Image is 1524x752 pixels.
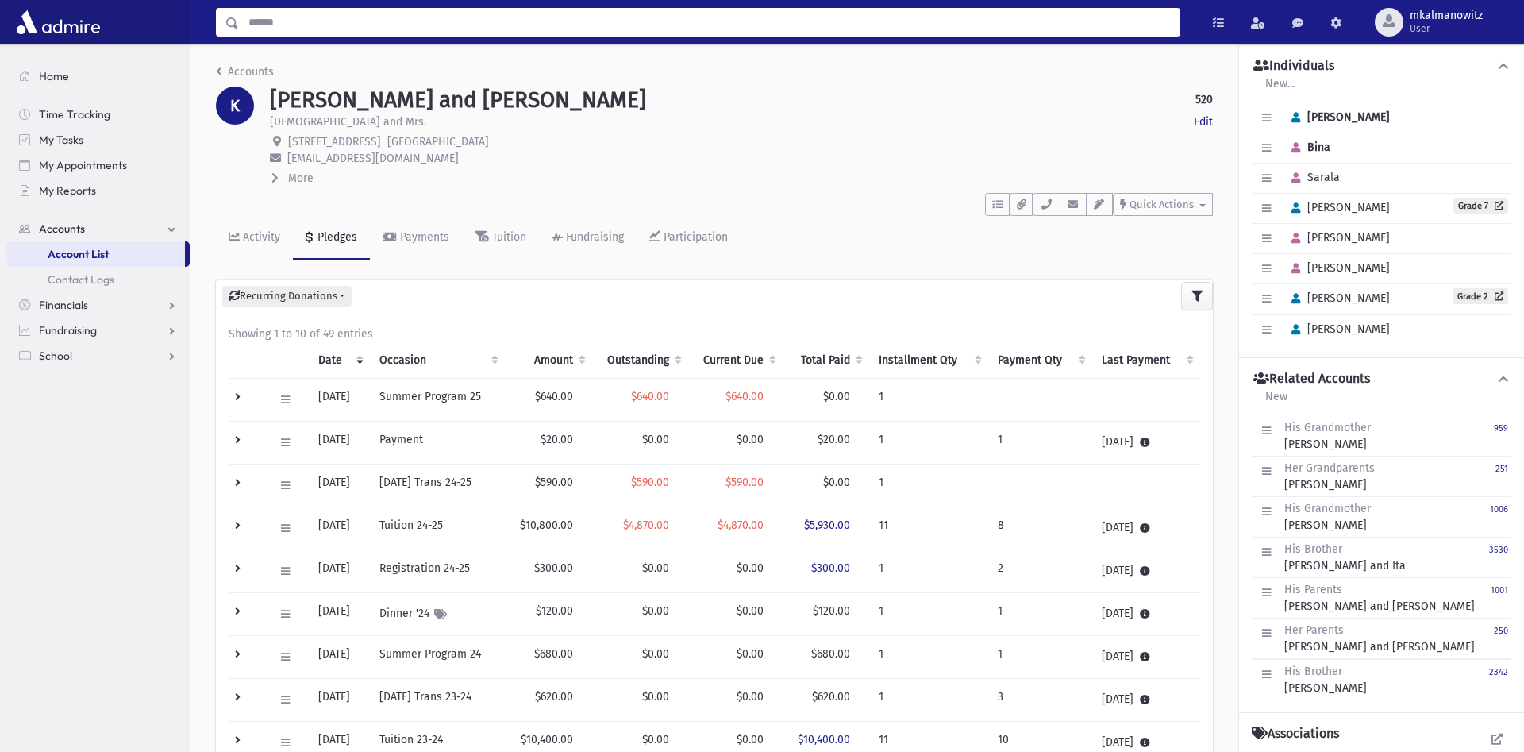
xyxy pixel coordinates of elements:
span: User [1410,22,1483,35]
td: [DATE] [309,421,370,464]
span: More [288,172,314,185]
a: Participation [637,216,741,260]
div: [PERSON_NAME] and [PERSON_NAME] [1284,622,1475,655]
a: 250 [1494,622,1508,655]
span: [PERSON_NAME] [1284,322,1390,336]
span: $640.00 [725,390,764,403]
small: 1006 [1490,504,1508,515]
a: 1006 [1490,500,1508,534]
span: [EMAIL_ADDRESS][DOMAIN_NAME] [287,152,459,165]
span: $20.00 [818,433,850,446]
span: mkalmanowitz [1410,10,1483,22]
span: His Brother [1284,665,1342,678]
td: [DATE] [1092,592,1200,635]
h4: Associations [1252,726,1339,742]
a: My Appointments [6,152,190,178]
small: 1001 [1491,585,1508,596]
a: New... [1264,75,1295,103]
span: Account List [48,247,109,261]
span: $0.00 [737,690,764,704]
a: Fundraising [539,216,637,260]
span: Her Parents [1284,623,1344,637]
a: Time Tracking [6,102,190,127]
small: 3530 [1489,545,1508,555]
td: Tuition 24-25 [370,507,505,550]
span: Financials [39,298,88,312]
span: His Brother [1284,542,1342,556]
span: $300.00 [811,561,850,575]
span: [PERSON_NAME] [1284,291,1390,305]
span: $680.00 [811,647,850,661]
td: 1 [869,550,988,592]
span: $0.00 [823,476,850,489]
td: [DATE] [1092,635,1200,678]
span: Bina [1284,141,1330,154]
td: 1 [869,592,988,635]
a: Grade 7 [1453,198,1508,214]
a: Contact Logs [6,267,190,292]
td: $20.00 [505,421,592,464]
button: Recurring Donations [222,286,352,307]
span: $0.00 [737,433,764,446]
button: Quick Actions [1113,193,1213,216]
a: Account List [6,241,185,267]
div: [PERSON_NAME] [1284,500,1371,534]
button: More [270,170,315,187]
span: His Parents [1284,583,1342,596]
span: $0.00 [642,604,669,618]
td: 11 [869,507,988,550]
div: K [216,87,254,125]
td: [DATE] [309,464,370,507]
span: [PERSON_NAME] [1284,231,1390,245]
td: [DATE] [1092,678,1200,721]
span: [PERSON_NAME] [1284,261,1390,275]
td: $640.00 [505,378,592,421]
span: $120.00 [813,604,850,618]
td: 1 [869,421,988,464]
a: Accounts [6,216,190,241]
span: $0.00 [737,647,764,661]
div: Participation [660,230,728,244]
th: Occasion : activate to sort column ascending [370,342,505,379]
span: Fundraising [39,323,97,337]
span: [PERSON_NAME] [1284,201,1390,214]
span: $4,870.00 [718,519,764,532]
h4: Individuals [1253,58,1334,75]
td: 1 [988,635,1092,678]
span: $0.00 [737,733,764,746]
a: 3530 [1489,541,1508,574]
span: Quick Actions [1130,199,1194,210]
th: Outstanding: activate to sort column ascending [592,342,688,379]
p: [DEMOGRAPHIC_DATA] and Mrs. [270,114,426,130]
a: 1001 [1491,581,1508,615]
span: My Tasks [39,133,83,147]
td: 1 [869,635,988,678]
th: Payment Qty: activate to sort column ascending [988,342,1092,379]
td: Summer Program 24 [370,635,505,678]
div: [PERSON_NAME] [1284,663,1367,696]
div: Payments [397,230,449,244]
span: $0.00 [642,647,669,661]
th: Current Due: activate to sort column ascending [688,342,783,379]
span: $0.00 [737,561,764,575]
td: 1 [869,678,988,721]
span: Her Grandparents [1284,461,1375,475]
a: Activity [216,216,293,260]
td: $620.00 [505,678,592,721]
span: Home [39,69,69,83]
td: [DATE] [309,592,370,635]
span: My Appointments [39,158,127,172]
small: 959 [1494,423,1508,434]
td: Registration 24-25 [370,550,505,592]
div: [PERSON_NAME] and [PERSON_NAME] [1284,581,1475,615]
th: Last Payment: activate to sort column ascending [1092,342,1200,379]
strong: 520 [1195,91,1213,108]
td: [DATE] Trans 23-24 [370,678,505,721]
td: [DATE] [1092,421,1200,464]
div: [PERSON_NAME] [1284,419,1371,453]
td: [DATE] [1092,507,1200,550]
span: $590.00 [725,476,764,489]
span: $0.00 [642,690,669,704]
span: $0.00 [642,433,669,446]
a: Fundraising [6,318,190,343]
